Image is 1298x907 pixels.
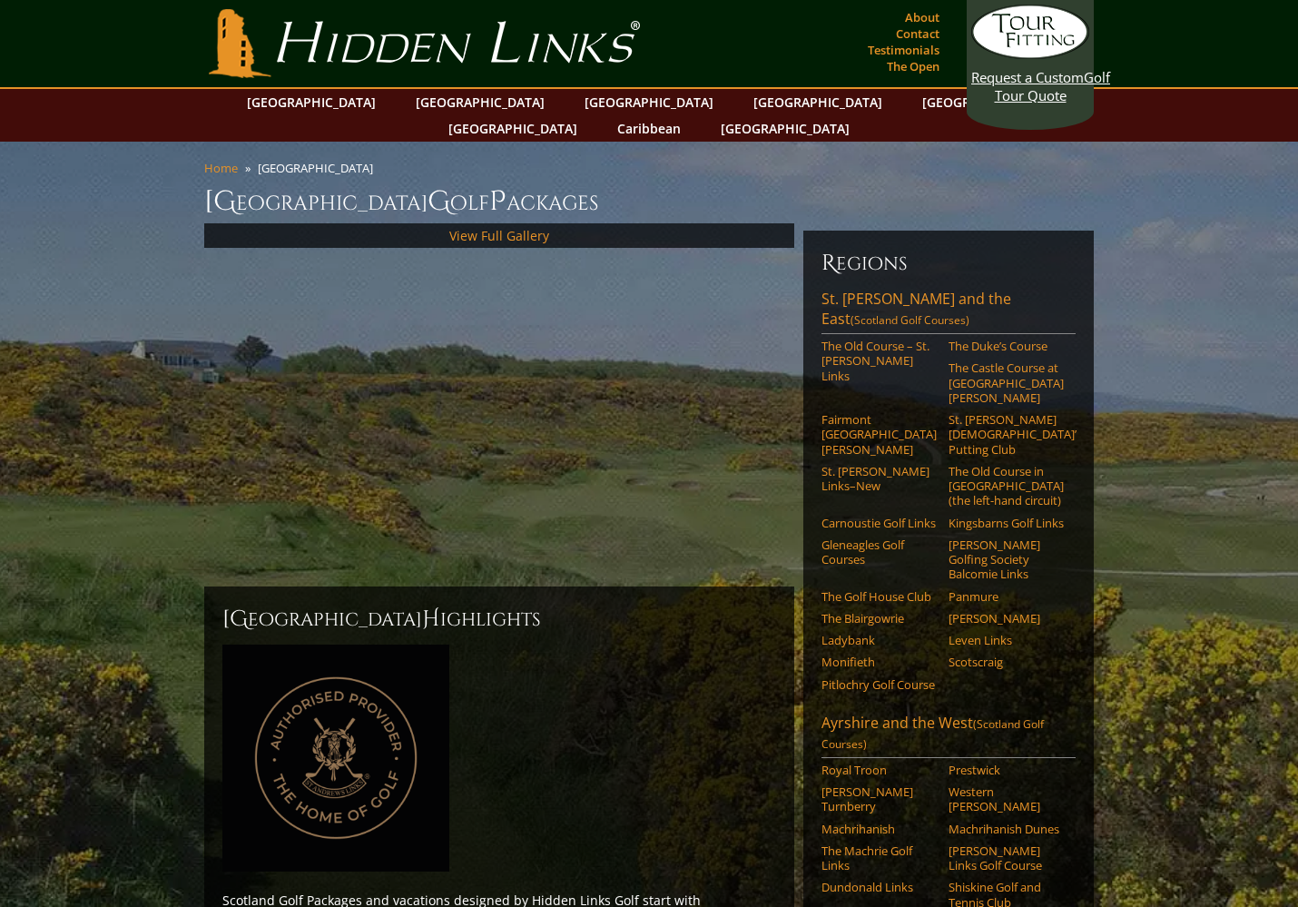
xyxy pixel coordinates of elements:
[821,633,937,647] a: Ladybank
[949,611,1064,626] a: [PERSON_NAME]
[949,784,1064,814] a: Western [PERSON_NAME]
[744,89,891,115] a: [GEOGRAPHIC_DATA]
[949,633,1064,647] a: Leven Links
[222,605,776,634] h2: [GEOGRAPHIC_DATA] ighlights
[204,183,1094,220] h1: [GEOGRAPHIC_DATA] olf ackages
[821,589,937,604] a: The Golf House Club
[949,516,1064,530] a: Kingsbarns Golf Links
[204,160,238,176] a: Home
[863,37,944,63] a: Testimonials
[949,464,1064,508] a: The Old Course in [GEOGRAPHIC_DATA] (the left-hand circuit)
[949,822,1064,836] a: Machrihanish Dunes
[949,763,1064,777] a: Prestwick
[949,537,1064,582] a: [PERSON_NAME] Golfing Society Balcomie Links
[900,5,944,30] a: About
[913,89,1060,115] a: [GEOGRAPHIC_DATA]
[575,89,723,115] a: [GEOGRAPHIC_DATA]
[821,655,937,669] a: Monifieth
[608,115,690,142] a: Caribbean
[949,655,1064,669] a: Scotscraig
[821,339,937,383] a: The Old Course – St. [PERSON_NAME] Links
[821,716,1044,752] span: (Scotland Golf Courses)
[821,516,937,530] a: Carnoustie Golf Links
[821,611,937,626] a: The Blairgowrie
[821,677,937,692] a: Pitlochry Golf Course
[712,115,859,142] a: [GEOGRAPHIC_DATA]
[949,843,1064,873] a: [PERSON_NAME] Links Golf Course
[821,289,1076,334] a: St. [PERSON_NAME] and the East(Scotland Golf Courses)
[949,412,1064,457] a: St. [PERSON_NAME] [DEMOGRAPHIC_DATA]’ Putting Club
[821,843,937,873] a: The Machrie Golf Links
[821,249,1076,278] h6: Regions
[971,5,1089,104] a: Request a CustomGolf Tour Quote
[821,880,937,894] a: Dundonald Links
[439,115,586,142] a: [GEOGRAPHIC_DATA]
[949,360,1064,405] a: The Castle Course at [GEOGRAPHIC_DATA][PERSON_NAME]
[422,605,440,634] span: H
[238,89,385,115] a: [GEOGRAPHIC_DATA]
[891,21,944,46] a: Contact
[949,339,1064,353] a: The Duke’s Course
[821,822,937,836] a: Machrihanish
[258,160,380,176] li: [GEOGRAPHIC_DATA]
[971,68,1084,86] span: Request a Custom
[821,537,937,567] a: Gleneagles Golf Courses
[821,784,937,814] a: [PERSON_NAME] Turnberry
[821,464,937,494] a: St. [PERSON_NAME] Links–New
[449,227,549,244] a: View Full Gallery
[821,763,937,777] a: Royal Troon
[851,312,969,328] span: (Scotland Golf Courses)
[428,183,450,220] span: G
[949,589,1064,604] a: Panmure
[821,713,1076,758] a: Ayrshire and the West(Scotland Golf Courses)
[882,54,944,79] a: The Open
[407,89,554,115] a: [GEOGRAPHIC_DATA]
[489,183,506,220] span: P
[821,412,937,457] a: Fairmont [GEOGRAPHIC_DATA][PERSON_NAME]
